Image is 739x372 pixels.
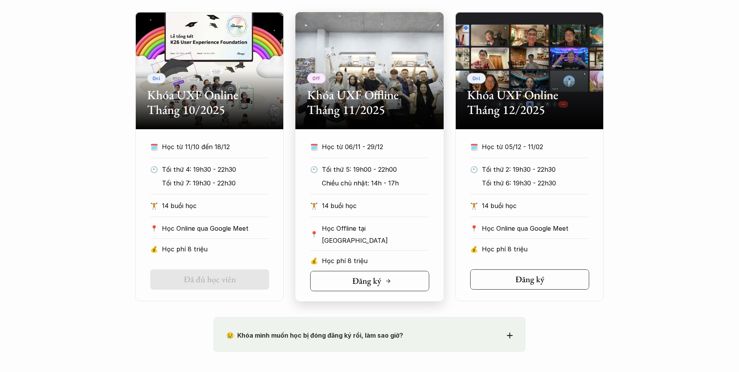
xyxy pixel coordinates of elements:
[467,87,592,117] h2: Khóa UXF Online Tháng 12/2025
[482,164,589,175] p: Tối thứ 2: 19h30 - 22h30
[470,200,478,212] p: 🏋️
[310,164,318,175] p: 🕙
[162,177,269,189] p: Tối thứ 7: 19h30 - 22h30
[322,255,429,267] p: Học phí 8 triệu
[150,243,158,255] p: 💰
[150,164,158,175] p: 🕙
[162,243,269,255] p: Học phí 8 triệu
[322,164,429,175] p: Tối thứ 5: 19h00 - 22h00
[162,200,269,212] p: 14 buổi học
[150,141,158,153] p: 🗓️
[482,177,589,189] p: Tối thứ 6: 19h30 - 22h30
[310,271,429,291] a: Đăng ký
[184,274,236,285] h5: Đã đủ học viên
[162,164,269,175] p: Tối thứ 4: 19h30 - 22h30
[313,75,320,81] p: Off
[153,75,161,81] p: Onl
[470,243,478,255] p: 💰
[482,222,589,234] p: Học Online qua Google Meet
[482,141,575,153] p: Học từ 05/12 - 11/02
[352,276,381,286] h5: Đăng ký
[310,255,318,267] p: 💰
[150,225,158,232] p: 📍
[470,269,589,290] a: Đăng ký
[147,87,272,117] h2: Khóa UXF Online Tháng 10/2025
[322,222,429,246] p: Học Offline tại [GEOGRAPHIC_DATA]
[322,177,429,189] p: Chiều chủ nhật: 14h - 17h
[473,75,481,81] p: Onl
[162,222,269,234] p: Học Online qua Google Meet
[310,141,318,153] p: 🗓️
[482,200,589,212] p: 14 buổi học
[226,331,403,339] strong: 😢 Khóa mình muốn học bị đóng đăng ký rồi, làm sao giờ?
[307,87,432,117] h2: Khóa UXF Offline Tháng 11/2025
[322,141,415,153] p: Học từ 06/11 - 29/12
[150,200,158,212] p: 🏋️
[515,274,544,285] h5: Đăng ký
[310,231,318,238] p: 📍
[310,200,318,212] p: 🏋️
[470,225,478,232] p: 📍
[162,141,255,153] p: Học từ 11/10 đến 18/12
[482,243,589,255] p: Học phí 8 triệu
[322,200,429,212] p: 14 buổi học
[470,164,478,175] p: 🕙
[470,141,478,153] p: 🗓️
